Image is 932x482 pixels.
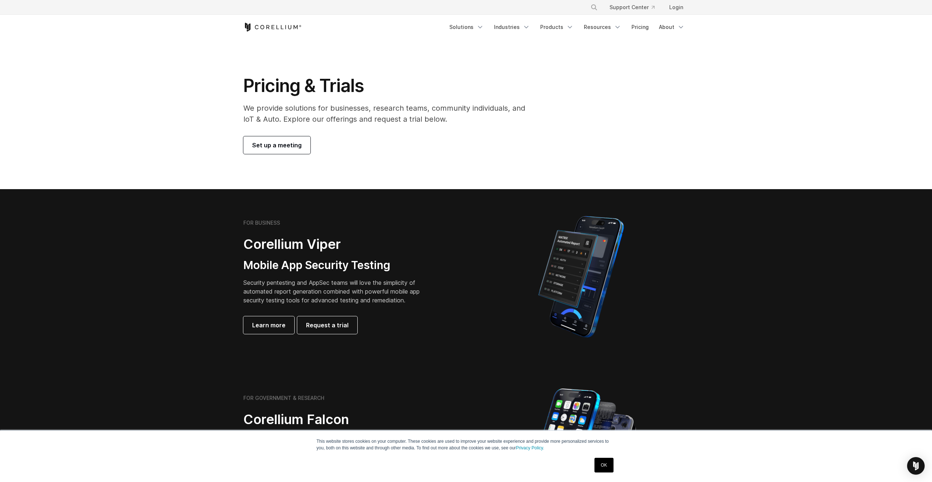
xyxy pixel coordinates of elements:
a: About [655,21,689,34]
button: Search [587,1,601,14]
a: Products [536,21,578,34]
div: Open Intercom Messenger [907,457,925,475]
div: Navigation Menu [445,21,689,34]
div: Navigation Menu [582,1,689,14]
span: Set up a meeting [252,141,302,150]
a: Privacy Policy. [516,445,544,450]
p: Security pentesting and AppSec teams will love the simplicity of automated report generation comb... [243,278,431,305]
a: Industries [490,21,534,34]
a: Corellium Home [243,23,302,32]
a: OK [594,458,613,472]
a: Solutions [445,21,488,34]
h3: Mobile App Security Testing [243,258,431,272]
span: Request a trial [306,321,349,330]
img: Corellium MATRIX automated report on iPhone showing app vulnerability test results across securit... [526,213,636,341]
a: Set up a meeting [243,136,310,154]
a: Request a trial [297,316,357,334]
a: Learn more [243,316,294,334]
a: Support Center [604,1,660,14]
h6: FOR GOVERNMENT & RESEARCH [243,395,324,401]
h6: FOR BUSINESS [243,220,280,226]
h1: Pricing & Trials [243,75,535,97]
a: Login [663,1,689,14]
a: Resources [579,21,626,34]
a: Pricing [627,21,653,34]
p: We provide solutions for businesses, research teams, community individuals, and IoT & Auto. Explo... [243,103,535,125]
p: This website stores cookies on your computer. These cookies are used to improve your website expe... [317,438,616,451]
h2: Corellium Falcon [243,411,449,428]
h2: Corellium Viper [243,236,431,253]
span: Learn more [252,321,286,330]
